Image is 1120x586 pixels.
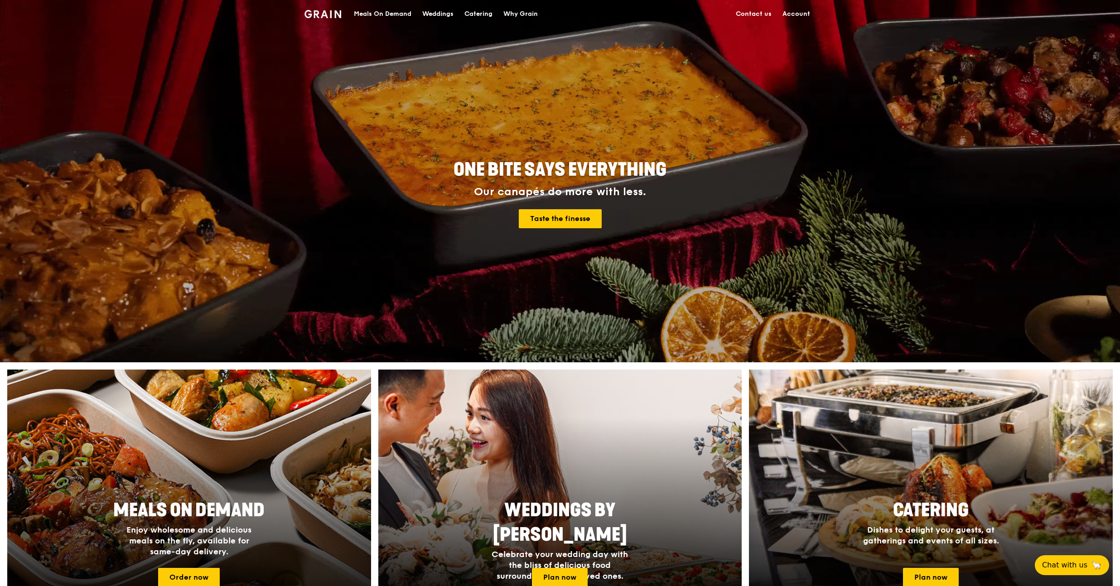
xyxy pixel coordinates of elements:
span: Chat with us [1042,560,1087,571]
img: Grain [304,10,341,18]
span: Celebrate your wedding day with the bliss of delicious food surrounded by your loved ones. [492,549,628,581]
div: Meals On Demand [354,0,411,28]
span: Meals On Demand [113,500,265,521]
a: Taste the finesse [519,209,602,228]
div: Catering [464,0,492,28]
span: 🦙 [1091,560,1102,571]
a: Catering [459,0,498,28]
a: Account [777,0,816,28]
span: Dishes to delight your guests, at gatherings and events of all sizes. [863,525,999,546]
div: Weddings [422,0,454,28]
div: Our canapés do more with less. [397,186,723,198]
div: Why Grain [503,0,538,28]
a: Why Grain [498,0,543,28]
span: ONE BITE SAYS EVERYTHING [454,159,666,181]
span: Catering [893,500,969,521]
button: Chat with us🦙 [1035,555,1109,575]
a: Weddings [417,0,459,28]
span: Enjoy wholesome and delicious meals on the fly, available for same-day delivery. [126,525,251,557]
a: Contact us [730,0,777,28]
span: Weddings by [PERSON_NAME] [493,500,627,546]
